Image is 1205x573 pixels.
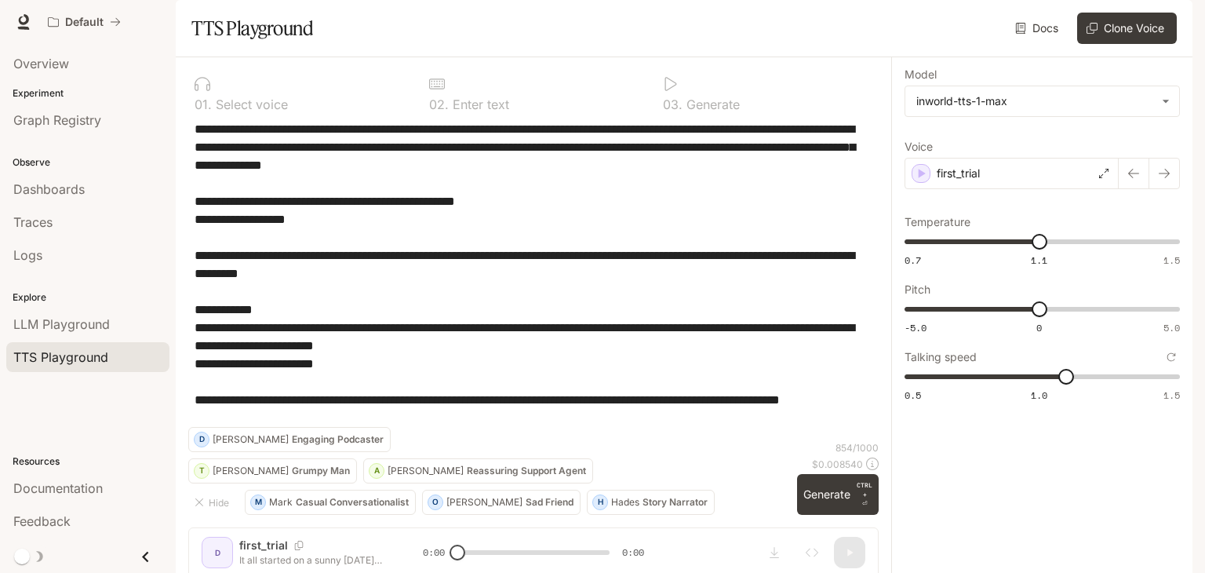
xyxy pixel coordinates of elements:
[643,498,708,507] p: Story Narrator
[1077,13,1177,44] button: Clone Voice
[1163,254,1180,267] span: 1.5
[191,13,313,44] h1: TTS Playground
[41,6,128,38] button: All workspaces
[245,490,416,515] button: MMarkCasual Conversationalist
[195,458,209,484] div: T
[429,98,449,111] p: 0 2 .
[292,435,384,444] p: Engaging Podcaster
[905,141,933,152] p: Voice
[593,490,607,515] div: H
[251,490,265,515] div: M
[683,98,740,111] p: Generate
[905,86,1179,116] div: inworld-tts-1-max
[213,435,289,444] p: [PERSON_NAME]
[857,480,872,499] p: CTRL +
[467,466,586,476] p: Reassuring Support Agent
[797,474,879,515] button: GenerateCTRL +⏎
[195,427,209,452] div: D
[1036,321,1042,334] span: 0
[905,352,977,363] p: Talking speed
[292,466,350,476] p: Grumpy Man
[269,498,293,507] p: Mark
[905,321,927,334] span: -5.0
[905,254,921,267] span: 0.7
[449,98,509,111] p: Enter text
[213,466,289,476] p: [PERSON_NAME]
[905,284,930,295] p: Pitch
[195,98,212,111] p: 0 1 .
[857,480,872,509] p: ⏎
[587,490,715,515] button: HHadesStory Narrator
[188,458,357,484] button: T[PERSON_NAME]Grumpy Man
[1163,321,1180,334] span: 5.0
[526,498,573,507] p: Sad Friend
[937,166,980,181] p: first_trial
[1031,389,1047,402] span: 1.0
[370,458,384,484] div: A
[916,93,1154,109] div: inworld-tts-1-max
[65,16,104,29] p: Default
[812,458,863,471] p: $ 0.008540
[388,466,464,476] p: [PERSON_NAME]
[446,498,522,507] p: [PERSON_NAME]
[188,490,238,515] button: Hide
[428,490,442,515] div: O
[611,498,639,507] p: Hades
[1012,13,1065,44] a: Docs
[1031,254,1047,267] span: 1.1
[296,498,409,507] p: Casual Conversationalist
[905,69,937,80] p: Model
[905,389,921,402] span: 0.5
[1163,389,1180,402] span: 1.5
[1163,349,1180,366] button: Reset to default
[835,441,879,454] p: 854 / 1000
[212,98,288,111] p: Select voice
[905,217,970,228] p: Temperature
[363,458,593,484] button: A[PERSON_NAME]Reassuring Support Agent
[663,98,683,111] p: 0 3 .
[422,490,581,515] button: O[PERSON_NAME]Sad Friend
[188,427,391,452] button: D[PERSON_NAME]Engaging Podcaster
